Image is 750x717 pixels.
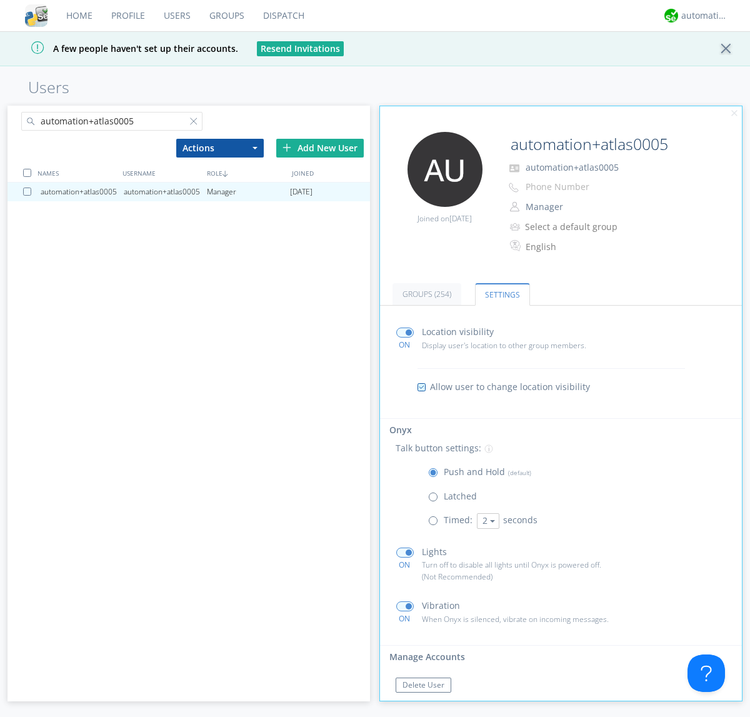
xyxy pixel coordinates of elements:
img: plus.svg [282,143,291,152]
p: Location visibility [422,325,494,339]
div: automation+atlas0005 [124,183,207,201]
button: Resend Invitations [257,41,344,56]
img: d2d01cd9b4174d08988066c6d424eccd [664,9,678,23]
div: ON [391,339,419,350]
p: Talk button settings: [396,441,481,455]
img: 373638.png [407,132,482,207]
img: cddb5a64eb264b2086981ab96f4c1ba7 [25,4,47,27]
div: ROLE [204,164,288,182]
span: (default) [505,468,531,477]
span: Allow user to change location visibility [430,381,590,393]
div: Manager [207,183,290,201]
span: Joined on [417,213,472,224]
div: Select a default group [525,221,629,233]
div: ON [391,559,419,570]
button: 2 [477,513,499,529]
div: automation+atlas [681,9,728,22]
input: Name [506,132,707,157]
div: JOINED [289,164,373,182]
div: English [526,241,630,253]
img: person-outline.svg [510,202,519,212]
div: automation+atlas0005 [41,183,124,201]
span: automation+atlas0005 [526,161,619,173]
input: Search users [21,112,202,131]
p: Lights [422,545,447,559]
img: In groups with Translation enabled, this user's messages will be automatically translated to and ... [510,238,522,253]
p: Push and Hold [444,465,531,479]
img: icon-alert-users-thin-outline.svg [510,218,522,235]
span: seconds [503,514,537,526]
div: ON [391,613,419,624]
button: Actions [176,139,264,158]
p: Display user's location to other group members. [422,339,629,351]
span: A few people haven't set up their accounts. [9,43,238,54]
a: Settings [475,283,530,306]
span: [DATE] [290,183,312,201]
div: Add New User [276,139,364,158]
p: Turn off to disable all lights until Onyx is powered off. [422,559,629,571]
img: phone-outline.svg [509,183,519,193]
a: Groups (254) [392,283,461,305]
p: Timed: [444,513,472,527]
div: NAMES [34,164,119,182]
iframe: Toggle Customer Support [687,654,725,692]
div: USERNAME [119,164,204,182]
p: When Onyx is silenced, vibrate on incoming messages. [422,613,629,625]
img: cancel.svg [730,109,739,118]
a: automation+atlas0005automation+atlas0005Manager[DATE] [7,183,370,201]
p: Vibration [422,599,460,613]
p: Latched [444,489,477,503]
span: [DATE] [449,213,472,224]
button: Manager [521,198,646,216]
button: Delete User [396,678,451,693]
p: (Not Recommended) [422,571,629,583]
